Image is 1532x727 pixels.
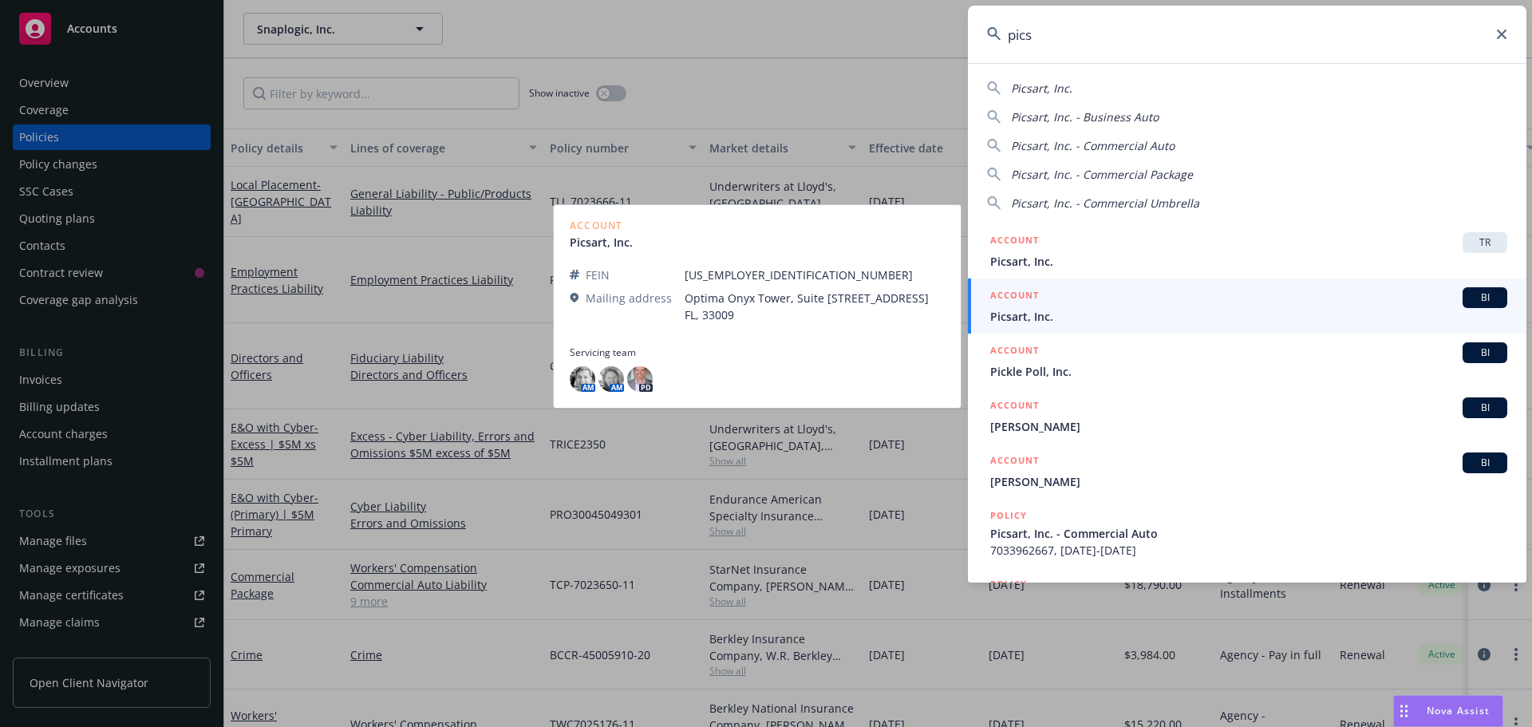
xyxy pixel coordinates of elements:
[968,567,1526,636] a: POLICY
[1011,109,1159,124] span: Picsart, Inc. - Business Auto
[1469,346,1501,360] span: BI
[968,223,1526,279] a: ACCOUNTTRPicsart, Inc.
[990,232,1039,251] h5: ACCOUNT
[1011,167,1193,182] span: Picsart, Inc. - Commercial Package
[990,508,1027,524] h5: POLICY
[1393,695,1503,727] button: Nova Assist
[968,334,1526,389] a: ACCOUNTBIPickle Poll, Inc.
[1011,196,1199,211] span: Picsart, Inc. - Commercial Umbrella
[968,6,1526,63] input: Search...
[1469,456,1501,470] span: BI
[990,473,1507,490] span: [PERSON_NAME]
[968,389,1526,444] a: ACCOUNTBI[PERSON_NAME]
[990,363,1507,380] span: Pickle Poll, Inc.
[990,287,1039,306] h5: ACCOUNT
[990,253,1507,270] span: Picsart, Inc.
[990,452,1039,472] h5: ACCOUNT
[990,525,1507,542] span: Picsart, Inc. - Commercial Auto
[990,308,1507,325] span: Picsart, Inc.
[1469,290,1501,305] span: BI
[968,444,1526,499] a: ACCOUNTBI[PERSON_NAME]
[990,342,1039,362] h5: ACCOUNT
[990,397,1039,417] h5: ACCOUNT
[968,499,1526,567] a: POLICYPicsart, Inc. - Commercial Auto7033962667, [DATE]-[DATE]
[1469,235,1501,250] span: TR
[990,418,1507,435] span: [PERSON_NAME]
[968,279,1526,334] a: ACCOUNTBIPicsart, Inc.
[1011,81,1072,96] span: Picsart, Inc.
[1011,138,1175,153] span: Picsart, Inc. - Commercial Auto
[1427,704,1490,717] span: Nova Assist
[1394,696,1414,726] div: Drag to move
[990,542,1507,559] span: 7033962667, [DATE]-[DATE]
[990,576,1027,592] h5: POLICY
[1469,401,1501,415] span: BI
